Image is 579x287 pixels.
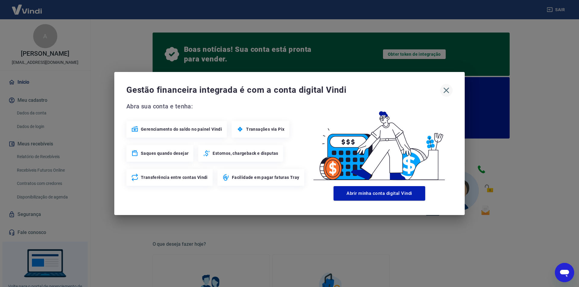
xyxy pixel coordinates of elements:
[141,126,222,132] span: Gerenciamento do saldo no painel Vindi
[141,174,208,180] span: Transferência entre contas Vindi
[141,150,188,156] span: Saques quando desejar
[232,174,299,180] span: Facilidade em pagar faturas Tray
[334,186,425,201] button: Abrir minha conta digital Vindi
[246,126,284,132] span: Transações via Pix
[306,101,453,184] img: Good Billing
[126,84,440,96] span: Gestão financeira integrada é com a conta digital Vindi
[126,101,306,111] span: Abra sua conta e tenha:
[555,263,574,282] iframe: Botão para abrir a janela de mensagens
[213,150,278,156] span: Estornos, chargeback e disputas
